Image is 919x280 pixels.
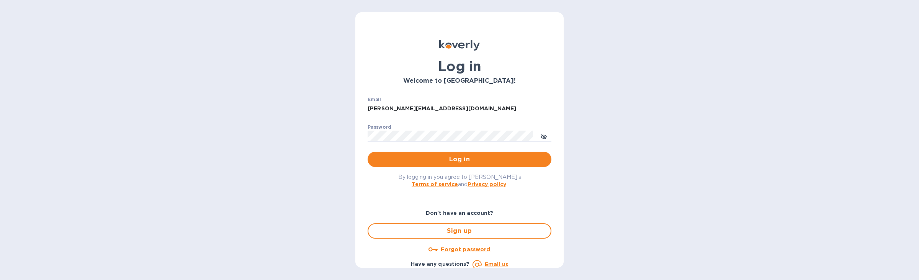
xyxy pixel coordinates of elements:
[441,246,490,252] u: Forgot password
[412,181,458,187] a: Terms of service
[374,226,545,236] span: Sign up
[368,77,551,85] h3: Welcome to [GEOGRAPHIC_DATA]!
[374,155,545,164] span: Log in
[368,97,381,102] label: Email
[398,174,521,187] span: By logging in you agree to [PERSON_NAME]'s and .
[368,152,551,167] button: Log in
[368,58,551,74] h1: Log in
[536,128,551,144] button: toggle password visibility
[411,261,469,267] b: Have any questions?
[485,261,508,267] a: Email us
[368,223,551,239] button: Sign up
[468,181,506,187] a: Privacy policy
[439,40,480,51] img: Koverly
[368,103,551,115] input: Enter email address
[368,125,391,129] label: Password
[426,210,494,216] b: Don't have an account?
